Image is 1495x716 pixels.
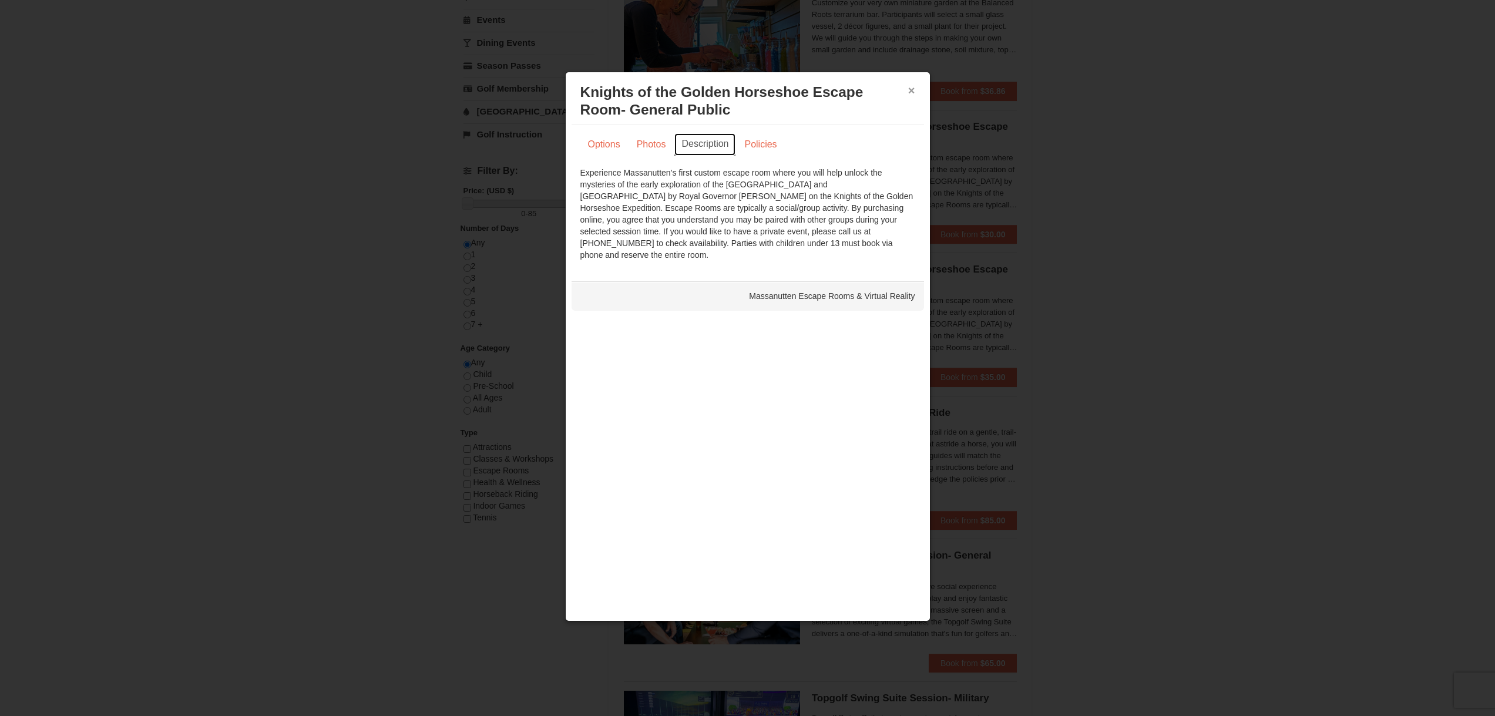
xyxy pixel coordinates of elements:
button: × [908,85,915,96]
div: Massanutten Escape Rooms & Virtual Reality [572,281,924,311]
a: Options [580,133,628,156]
a: Description [674,133,735,156]
a: Policies [737,133,784,156]
a: Photos [629,133,674,156]
h3: Knights of the Golden Horseshoe Escape Room- General Public [580,83,915,119]
div: Experience Massanutten’s first custom escape room where you will help unlock the mysteries of the... [580,167,915,261]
